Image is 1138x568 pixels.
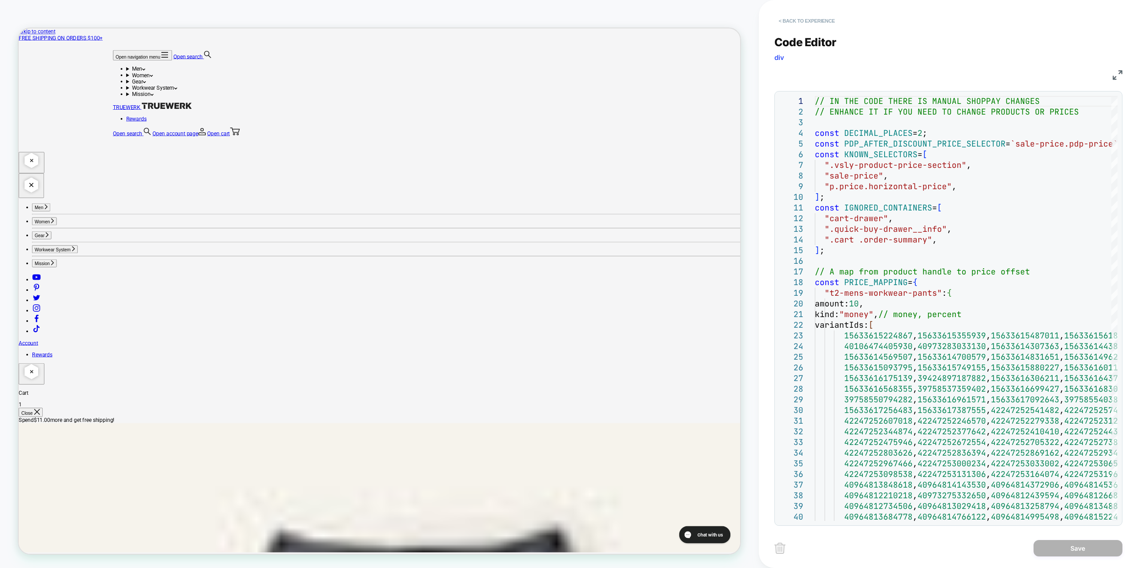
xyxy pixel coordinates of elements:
[844,203,932,213] span: IGNORED_CONTAINERS
[318,7,402,21] span: COLLECTION: Men's Work Pants & Shorts (Category)
[775,70,816,80] div: JS
[779,181,803,192] div: 9
[126,29,204,43] button: Open navigation menu
[779,96,803,107] div: 1
[18,358,30,367] a: Follow on Twitter
[779,160,803,171] div: 7
[913,426,918,437] span: ,
[908,277,913,287] span: =
[1059,469,1064,479] span: ,
[918,448,986,458] span: 42247252836394
[21,273,35,280] span: Gear
[918,373,986,383] span: 39424897187882
[126,136,177,144] a: Open search
[1064,480,1133,490] span: 40964814536746
[779,117,803,128] div: 3
[825,234,932,245] span: ".cart .order-summary"
[849,298,859,309] span: 10
[815,139,839,149] span: const
[986,352,991,362] span: ,
[986,394,991,405] span: ,
[825,181,952,191] span: "p.price.horizontal-price"
[779,512,803,522] div: 40
[878,309,962,319] span: // money, percent
[1059,352,1064,362] span: ,
[774,36,837,49] span: Code Editor
[206,33,245,42] span: Open search
[179,136,240,144] span: Open account page
[815,309,839,319] span: kind:
[986,373,991,383] span: ,
[1059,426,1064,437] span: ,
[986,448,991,458] span: ,
[815,107,1059,117] span: // ENHANCE IT IF YOU NEED TO CHANGE PRODUCTS OR PR
[991,416,1059,426] span: 42247252279338
[844,426,913,437] span: 42247252344874
[986,426,991,437] span: ,
[913,469,918,479] span: ,
[844,277,908,287] span: PRICE_MAPPING
[1059,394,1064,405] span: ,
[815,277,839,287] span: const
[918,149,922,159] span: =
[913,373,918,383] span: ,
[918,405,986,415] span: 15633617387555
[922,128,927,138] span: ;
[844,469,913,479] span: 42247253098538
[779,139,803,149] div: 5
[779,405,803,416] div: 30
[779,298,803,309] div: 20
[815,203,839,213] span: const
[779,277,803,288] div: 18
[913,405,918,415] span: ,
[1059,512,1064,522] span: ,
[18,289,79,300] button: Workwear System
[913,352,918,362] span: ,
[922,149,927,159] span: [
[1064,405,1133,415] span: 42247252574250
[1064,490,1133,500] span: 40964812668970
[844,501,913,511] span: 40964812734506
[918,437,986,447] span: 42247252672554
[991,469,1059,479] span: 42247253164074
[942,288,947,298] span: :
[779,458,803,469] div: 35
[1059,107,1079,117] span: ICES
[1010,139,1118,149] span: `sale-price.pdp-price`
[913,501,918,511] span: ,
[779,416,803,426] div: 31
[986,490,991,500] span: ,
[144,67,837,75] summary: Gear
[1064,512,1133,522] span: 40964815224874
[779,171,803,181] div: 8
[991,480,1059,490] span: 40964814372906
[815,96,1040,106] span: // IN THE CODE THERE IS MANUAL SHOPPAY CHANGES
[991,512,1059,522] span: 40964814995498
[1059,384,1064,394] span: ,
[1059,501,1064,511] span: ,
[779,362,803,373] div: 26
[29,10,63,19] h1: Chat with us
[918,416,986,426] span: 42247252246570
[1064,373,1133,383] span: 15633616437283
[129,35,189,41] span: Open navigation menu
[774,543,785,554] img: delete
[779,341,803,352] div: 24
[932,234,937,245] span: ,
[18,252,51,262] button: Women
[774,14,839,28] button: < Back to experience
[1064,458,1133,469] span: 42247253065770
[1059,480,1064,490] span: ,
[991,352,1059,362] span: 15633614831651
[874,309,878,319] span: ,
[913,480,918,490] span: ,
[844,490,913,500] span: 40964812210218
[815,192,820,202] span: ]
[844,394,913,405] span: 39758550794282
[918,384,986,394] span: 39758537359402
[918,490,986,500] span: 40973275332650
[18,345,30,353] a: Follow on Pinterest
[779,501,803,512] div: 39
[779,352,803,362] div: 25
[126,136,165,144] span: Open search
